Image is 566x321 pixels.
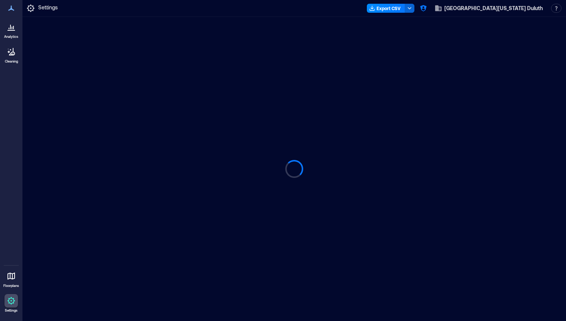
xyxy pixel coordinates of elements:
a: Settings [2,292,20,315]
a: Floorplans [1,267,21,290]
button: [GEOGRAPHIC_DATA][US_STATE] Duluth [432,2,545,14]
button: Export CSV [367,4,405,13]
span: [GEOGRAPHIC_DATA][US_STATE] Duluth [444,4,543,12]
p: Settings [5,308,18,313]
p: Floorplans [3,284,19,288]
p: Cleaning [5,59,18,64]
a: Cleaning [2,43,21,66]
p: Settings [38,4,58,13]
a: Analytics [2,18,21,41]
p: Analytics [4,34,18,39]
